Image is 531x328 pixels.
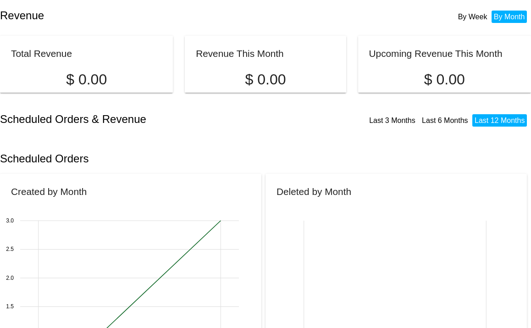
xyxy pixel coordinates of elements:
[11,186,87,197] h2: Created by Month
[6,217,14,224] text: 3.0
[6,304,14,310] text: 1.5
[369,71,520,88] p: $ 0.00
[369,48,503,59] h2: Upcoming Revenue This Month
[6,275,14,281] text: 2.0
[456,11,490,23] li: By Week
[422,117,468,124] a: Last 6 Months
[6,246,14,253] text: 2.5
[369,117,415,124] a: Last 3 Months
[475,117,525,124] a: Last 12 Months
[492,11,527,23] li: By Month
[196,71,335,88] p: $ 0.00
[196,48,284,59] h2: Revenue This Month
[11,48,72,59] h2: Total Revenue
[277,186,351,197] h2: Deleted by Month
[11,71,162,88] p: $ 0.00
